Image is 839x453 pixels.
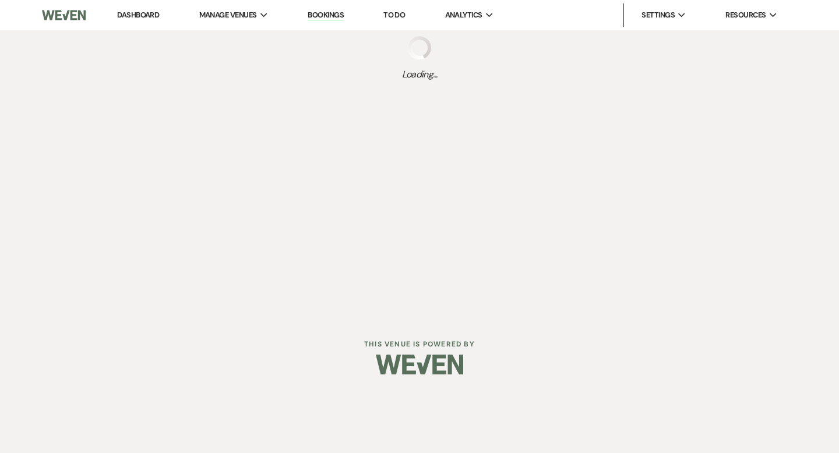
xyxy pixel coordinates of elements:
span: Loading... [402,68,438,82]
img: Weven Logo [376,344,463,385]
span: Resources [725,9,766,21]
span: Settings [641,9,675,21]
a: To Do [383,10,405,20]
a: Bookings [308,10,344,21]
img: Weven Logo [42,3,86,27]
a: Dashboard [117,10,159,20]
span: Manage Venues [199,9,257,21]
img: loading spinner [408,36,431,59]
span: Analytics [445,9,482,21]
